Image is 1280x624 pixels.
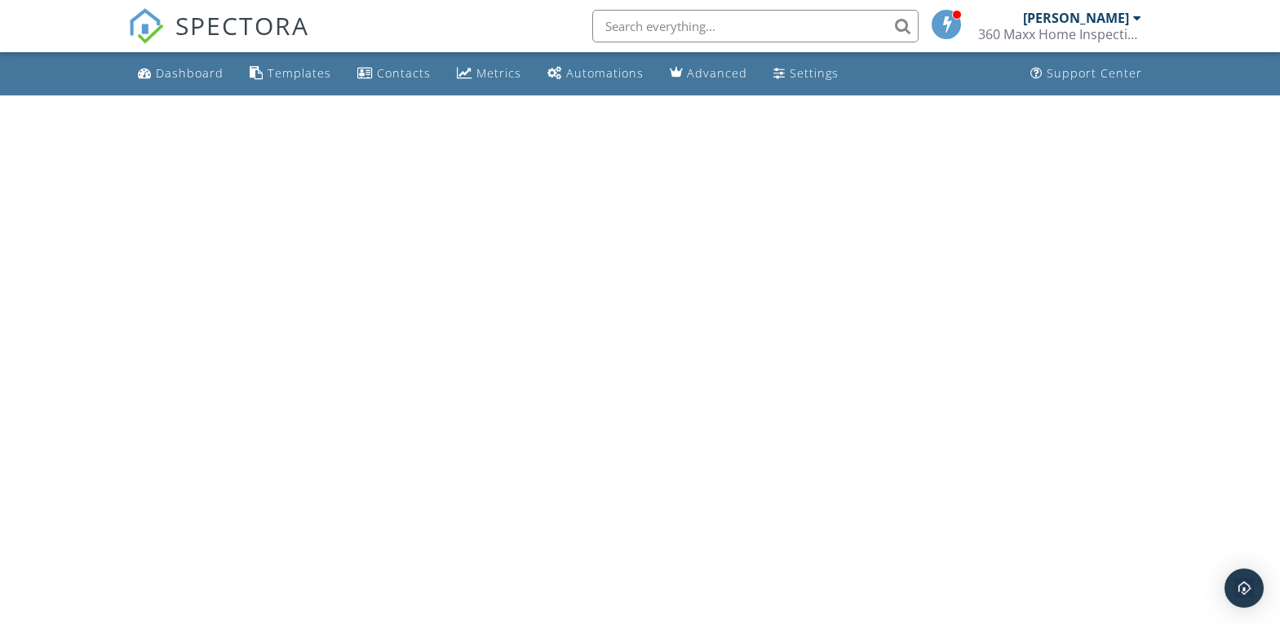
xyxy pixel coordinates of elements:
a: SPECTORA [128,22,309,56]
input: Search everything... [592,10,919,42]
span: SPECTORA [175,8,309,42]
div: Metrics [476,65,521,81]
a: Settings [767,59,845,89]
a: Templates [243,59,338,89]
a: Automations (Basic) [541,59,650,89]
a: Support Center [1024,59,1149,89]
img: The Best Home Inspection Software - Spectora [128,8,164,44]
div: 360 Maxx Home Inspections [978,26,1141,42]
div: Open Intercom Messenger [1225,569,1264,608]
div: Templates [268,65,331,81]
a: Metrics [450,59,528,89]
div: Automations [566,65,644,81]
div: Contacts [377,65,431,81]
div: Support Center [1047,65,1142,81]
div: Advanced [687,65,747,81]
div: Settings [790,65,839,81]
div: [PERSON_NAME] [1023,10,1129,26]
a: Dashboard [131,59,230,89]
a: Contacts [351,59,437,89]
a: Advanced [663,59,754,89]
div: Dashboard [156,65,224,81]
